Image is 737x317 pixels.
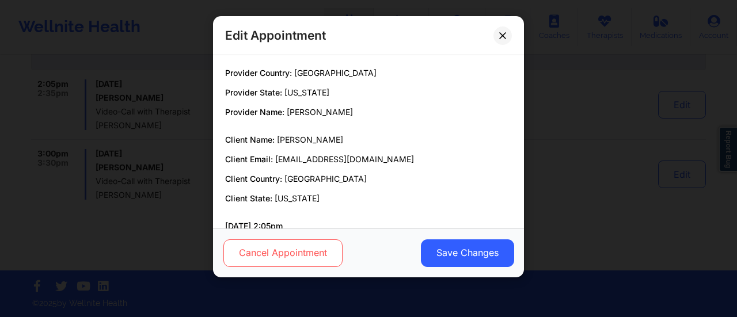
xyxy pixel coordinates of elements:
p: Provider Country: [225,67,512,79]
span: [GEOGRAPHIC_DATA] [284,174,367,184]
p: [DATE] 2:05pm [225,220,512,232]
p: Client Email: [225,154,512,165]
button: Cancel Appointment [223,239,343,267]
p: Provider Name: [225,106,512,118]
p: Client Name: [225,134,512,146]
p: Client State: [225,193,512,204]
span: [EMAIL_ADDRESS][DOMAIN_NAME] [275,154,414,164]
button: Save Changes [421,239,514,267]
span: [PERSON_NAME] [277,135,343,144]
h2: Edit Appointment [225,28,326,43]
span: [US_STATE] [275,193,320,203]
span: [US_STATE] [284,87,329,97]
span: [GEOGRAPHIC_DATA] [294,68,377,78]
p: Client Country: [225,173,512,185]
span: [PERSON_NAME] [287,107,353,117]
p: Provider State: [225,87,512,98]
